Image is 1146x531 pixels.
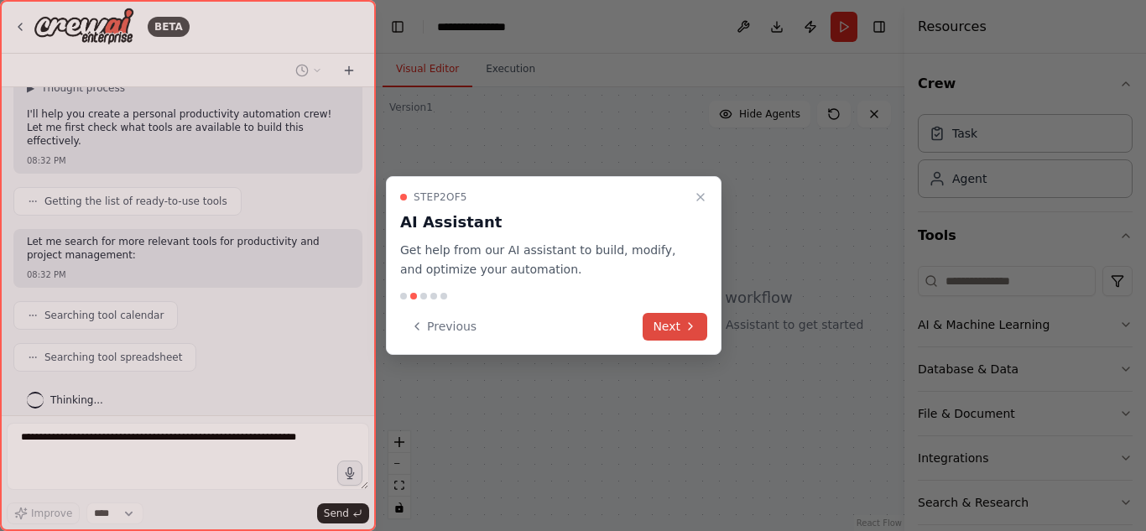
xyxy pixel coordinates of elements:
[386,15,409,39] button: Hide left sidebar
[414,190,467,204] span: Step 2 of 5
[400,241,687,279] p: Get help from our AI assistant to build, modify, and optimize your automation.
[643,313,707,341] button: Next
[400,211,687,234] h3: AI Assistant
[400,313,487,341] button: Previous
[690,187,711,207] button: Close walkthrough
